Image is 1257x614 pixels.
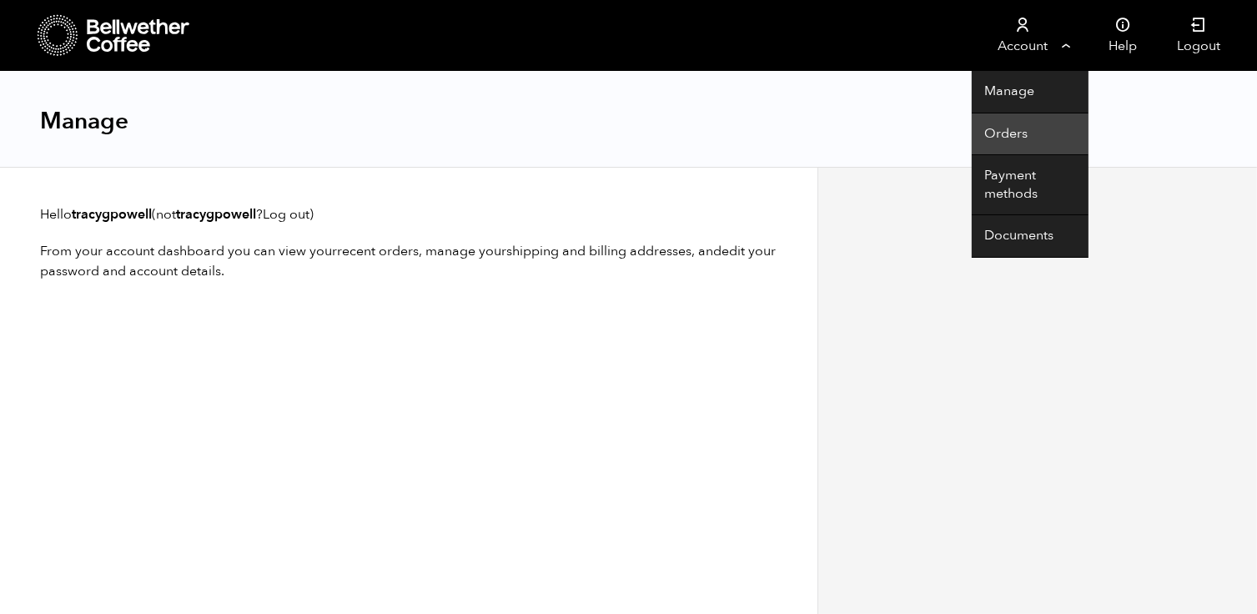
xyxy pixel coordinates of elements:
a: Payment methods [972,155,1089,215]
a: Manage [972,71,1089,113]
p: Hello (not ? ) [40,204,777,224]
a: shipping and billing addresses [506,242,691,260]
a: Log out [263,205,309,224]
p: From your account dashboard you can view your , manage your , and . [40,241,777,281]
h1: Manage [40,106,128,136]
strong: tracygpowell [176,205,256,224]
a: Documents [972,215,1089,258]
a: Orders [972,113,1089,156]
a: recent orders [337,242,419,260]
strong: tracygpowell [72,205,152,224]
